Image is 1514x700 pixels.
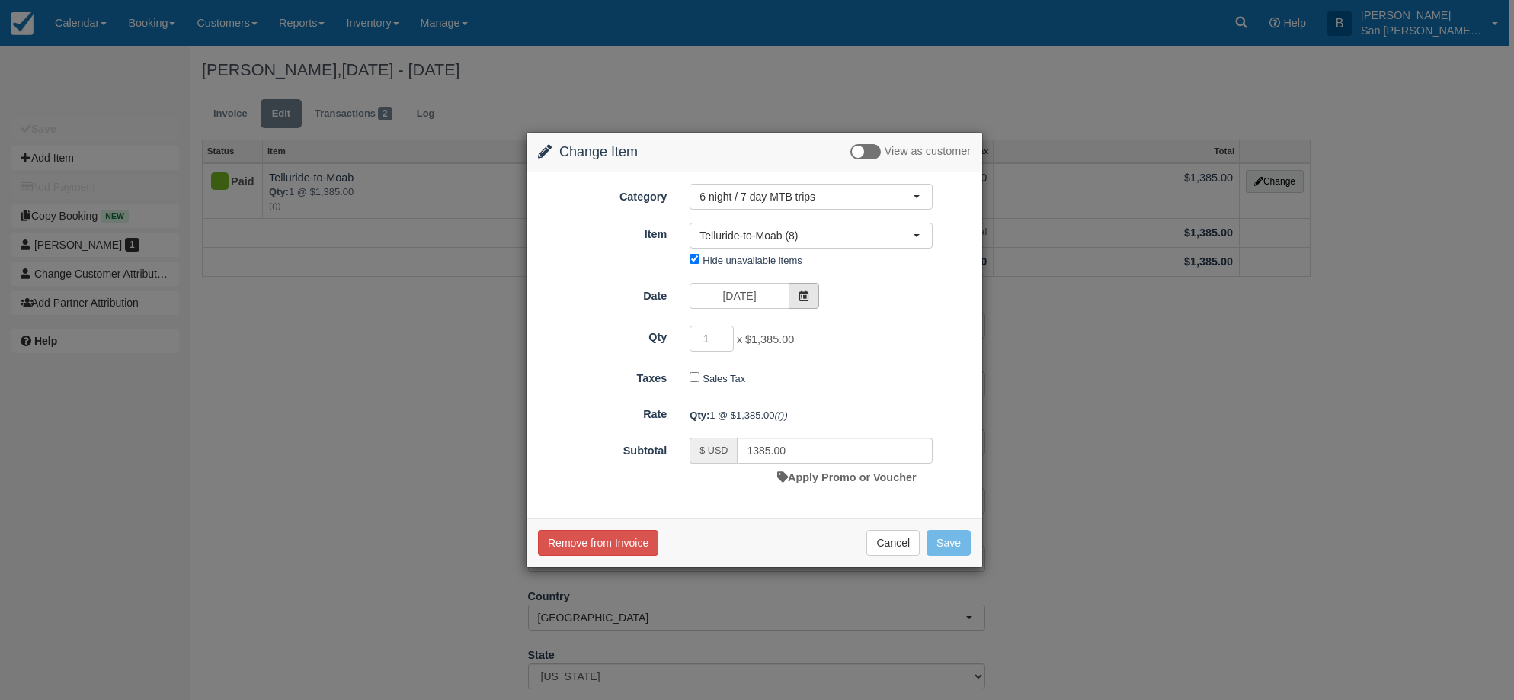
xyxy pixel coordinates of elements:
small: $ USD [699,445,728,456]
label: Rate [527,401,678,422]
span: 6 night / 7 day MTB trips [699,189,913,204]
span: x $1,385.00 [737,333,794,345]
label: Category [527,184,678,205]
input: Qty [690,326,734,352]
span: Change Item [559,144,638,159]
button: Remove from Invoice [538,530,658,556]
label: Hide unavailable items [703,255,802,266]
button: 6 night / 7 day MTB trips [690,184,933,210]
button: Cancel [866,530,920,556]
span: Telluride-to-Moab (8) [699,228,913,243]
label: Subtotal [527,438,678,459]
div: 1 @ $1,385.00 [678,403,982,428]
label: Taxes [527,365,678,387]
a: Apply Promo or Voucher [777,471,916,483]
span: View as customer [885,146,971,158]
label: Date [527,283,678,304]
button: Save [927,530,971,556]
label: Sales Tax [703,373,745,384]
button: Telluride-to-Moab (8) [690,223,933,249]
label: Item [527,221,678,242]
em: (()) [774,409,787,421]
strong: Qty [690,409,709,421]
label: Qty [527,324,678,345]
